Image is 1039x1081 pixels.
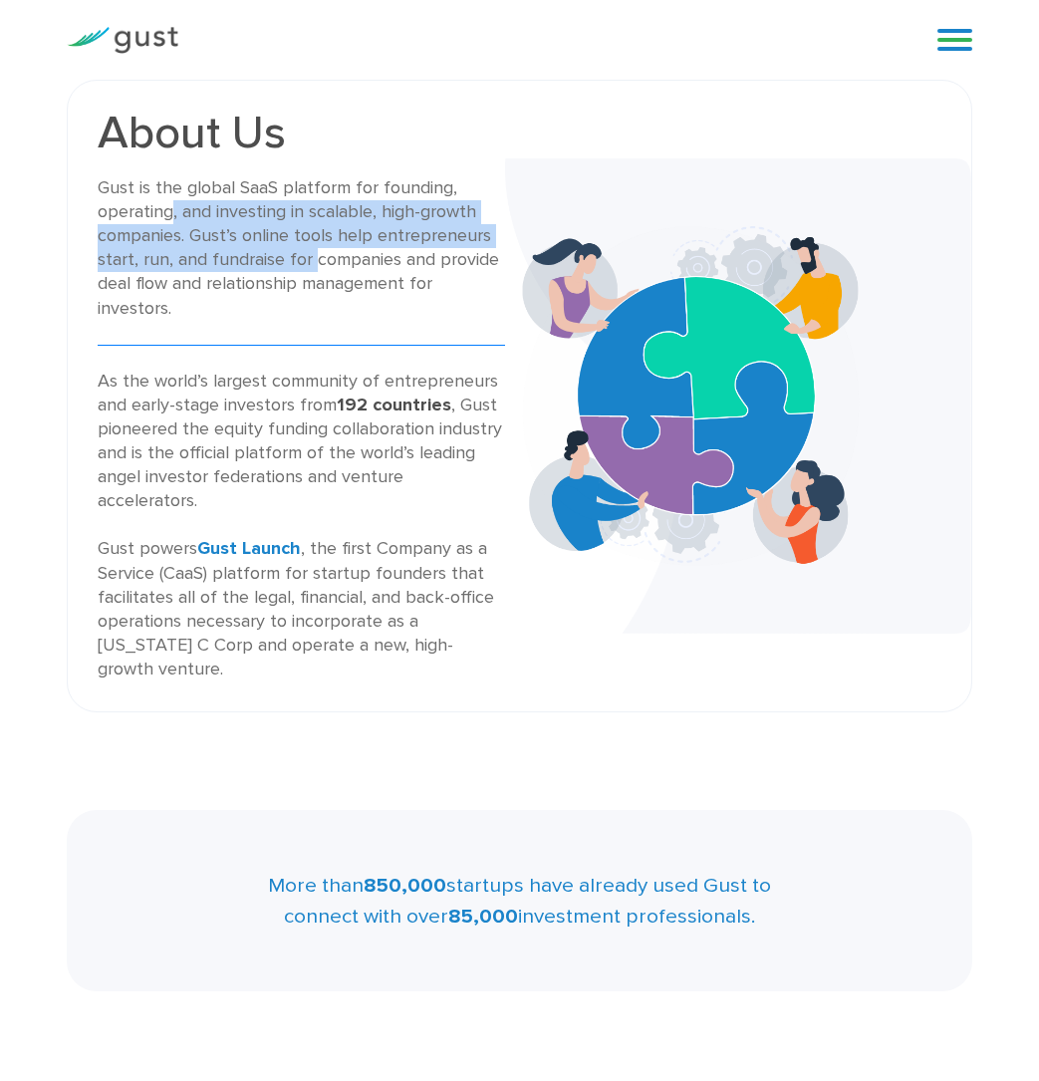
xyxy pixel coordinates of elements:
a: Gust Launch [197,538,301,559]
h1: About Us [98,111,504,156]
img: About Us Banner Bg [505,158,971,633]
div: Gust is the global SaaS platform for founding, operating, and investing in scalable, high-growth ... [98,176,504,321]
strong: 85,000 [448,904,518,929]
img: Gust Logo [67,27,178,54]
div: As the world’s largest community of entrepreneurs and early-stage investors from , Gust pioneered... [98,370,504,681]
strong: 850,000 [364,873,446,898]
p: More than startups have already used Gust to connect with over investment professionals. [87,870,952,932]
strong: 192 countries [337,395,451,415]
